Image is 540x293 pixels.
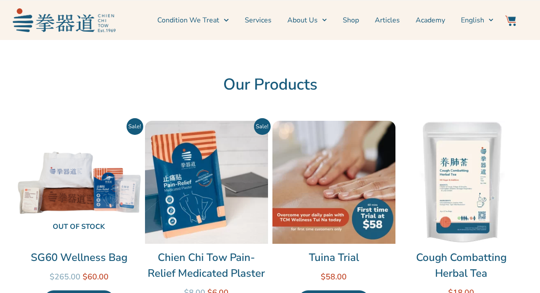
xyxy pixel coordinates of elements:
a: SG60 Wellness Bag [18,250,141,265]
a: Articles [375,9,400,31]
a: Chien Chi Tow Pain-Relief Medicated Plaster [145,250,268,281]
span: English [461,15,484,25]
a: English [461,9,493,31]
a: Out of stock [18,121,141,244]
a: Shop [343,9,359,31]
img: SG60 Wellness Bag [18,121,141,244]
img: Chien Chi Tow Pain-Relief Medicated Plaster [145,121,268,244]
a: Services [245,9,272,31]
a: Cough Combatting Herbal Tea [400,250,523,281]
span: Out of stock [25,218,134,237]
bdi: 60.00 [83,271,109,282]
span: $ [321,271,326,282]
a: About Us [287,9,327,31]
span: Sale! [254,118,271,135]
img: Tuina Trial [272,121,395,244]
span: $ [83,271,87,282]
bdi: 265.00 [50,271,80,282]
span: Sale! [127,118,143,135]
h2: Our Products [18,75,523,94]
img: Cough Combatting Herbal Tea [400,121,523,244]
span: $ [50,271,54,282]
img: Website Icon-03 [505,15,516,26]
a: Condition We Treat [157,9,228,31]
a: Academy [416,9,445,31]
nav: Menu [120,9,493,31]
bdi: 58.00 [321,271,347,282]
a: Tuina Trial [272,250,395,265]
